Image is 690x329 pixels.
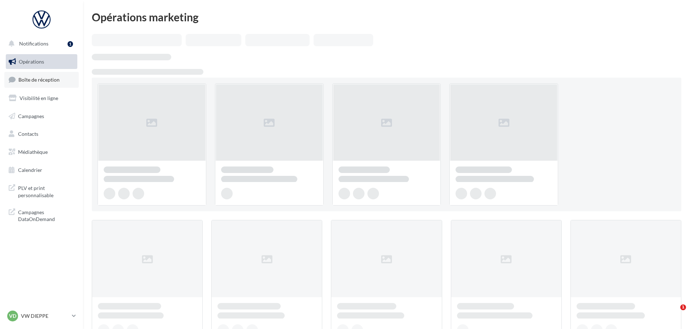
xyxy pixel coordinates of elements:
a: PLV et print personnalisable [4,180,79,202]
span: Campagnes [18,113,44,119]
a: Campagnes DataOnDemand [4,204,79,226]
span: PLV et print personnalisable [18,183,74,199]
span: Visibilité en ligne [20,95,58,101]
span: Notifications [19,40,48,47]
a: Opérations [4,54,79,69]
a: Visibilité en ligne [4,91,79,106]
a: VD VW DIEPPE [6,309,77,323]
span: Boîte de réception [18,77,60,83]
a: Contacts [4,126,79,142]
iframe: Intercom live chat [665,304,683,322]
span: Médiathèque [18,149,48,155]
p: VW DIEPPE [21,312,69,320]
span: Contacts [18,131,38,137]
span: Campagnes DataOnDemand [18,207,74,223]
div: Opérations marketing [92,12,681,22]
a: Calendrier [4,163,79,178]
div: 1 [68,41,73,47]
span: VD [9,312,16,320]
span: Calendrier [18,167,42,173]
a: Campagnes [4,109,79,124]
a: Médiathèque [4,144,79,160]
span: Opérations [19,59,44,65]
a: Boîte de réception [4,72,79,87]
button: Notifications 1 [4,36,76,51]
span: 1 [680,304,686,310]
